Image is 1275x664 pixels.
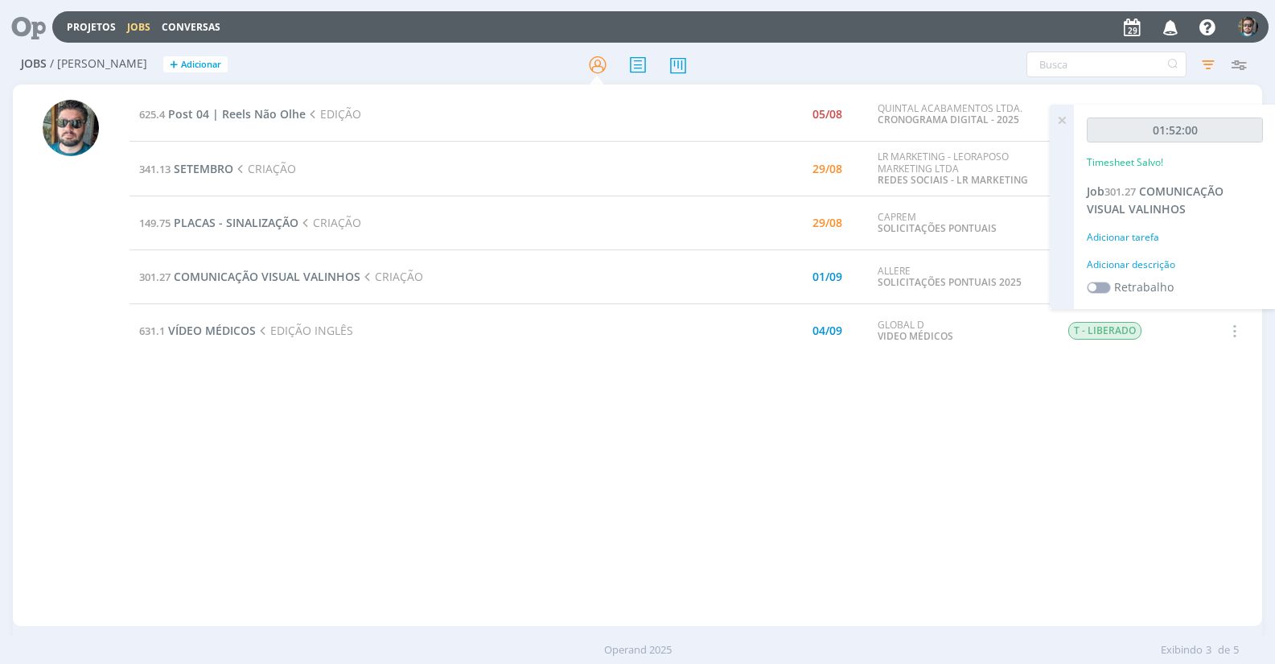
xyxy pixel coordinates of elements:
[43,100,99,156] img: R
[360,269,423,284] span: CRIAÇÃO
[139,162,171,176] span: 341.13
[139,216,171,230] span: 149.75
[174,215,298,230] span: PLACAS - SINALIZAÇÃO
[139,270,171,284] span: 301.27
[162,20,220,34] a: Conversas
[168,106,306,122] span: Post 04 | Reels Não Olhe
[812,217,842,229] div: 29/08
[256,323,353,338] span: EDIÇÃO INGLÊS
[1206,642,1211,658] span: 3
[812,271,842,283] div: 01/09
[1238,17,1258,37] img: R
[1068,322,1141,340] span: T - LIBERADO
[170,56,178,73] span: +
[174,161,233,176] span: SETEMBRO
[139,215,298,230] a: 149.75PLACAS - SINALIZAÇÃO
[1114,278,1174,295] label: Retrabalho
[1237,13,1259,41] button: R
[62,21,121,34] button: Projetos
[168,323,256,338] span: VÍDEO MÉDICOS
[122,21,155,34] button: Jobs
[878,173,1028,187] a: REDES SOCIAIS - LR MARKETING
[306,106,361,122] span: EDIÇÃO
[67,20,116,34] a: Projetos
[812,163,842,175] div: 29/08
[139,161,233,176] a: 341.13SETEMBRO
[1026,52,1187,77] input: Busca
[878,103,1043,126] div: QUINTAL ACABAMENTOS LTDA.
[174,269,360,284] span: COMUNICAÇÃO VISUAL VALINHOS
[812,325,842,336] div: 04/09
[127,20,150,34] a: Jobs
[1161,642,1203,658] span: Exibindo
[878,329,953,343] a: VIDEO MÉDICOS
[139,107,165,122] span: 625.4
[163,56,228,73] button: +Adicionar
[878,266,1043,289] div: ALLERE
[1233,642,1239,658] span: 5
[139,269,360,284] a: 301.27COMUNICAÇÃO VISUAL VALINHOS
[878,320,1043,343] div: GLOBAL D
[139,324,165,338] span: 631.1
[1087,184,1224,217] a: Job301.27COMUNICAÇÃO VISUAL VALINHOS
[878,113,1019,126] a: CRONOGRAMA DIGITAL - 2025
[1218,642,1230,658] span: de
[139,323,256,338] a: 631.1VÍDEO MÉDICOS
[181,60,221,70] span: Adicionar
[878,212,1043,235] div: CAPREM
[139,106,306,122] a: 625.4Post 04 | Reels Não Olhe
[1104,184,1136,199] span: 301.27
[1087,230,1263,245] div: Adicionar tarefa
[21,57,47,71] span: Jobs
[298,215,361,230] span: CRIAÇÃO
[878,151,1043,186] div: LR MARKETING - LEORAPOSO MARKETING LTDA
[1087,155,1163,170] p: Timesheet Salvo!
[233,161,296,176] span: CRIAÇÃO
[878,275,1022,289] a: SOLICITAÇÕES PONTUAIS 2025
[878,221,997,235] a: SOLICITAÇÕES PONTUAIS
[50,57,147,71] span: / [PERSON_NAME]
[157,21,225,34] button: Conversas
[1087,184,1224,217] span: COMUNICAÇÃO VISUAL VALINHOS
[812,109,842,120] div: 05/08
[1087,258,1263,272] div: Adicionar descrição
